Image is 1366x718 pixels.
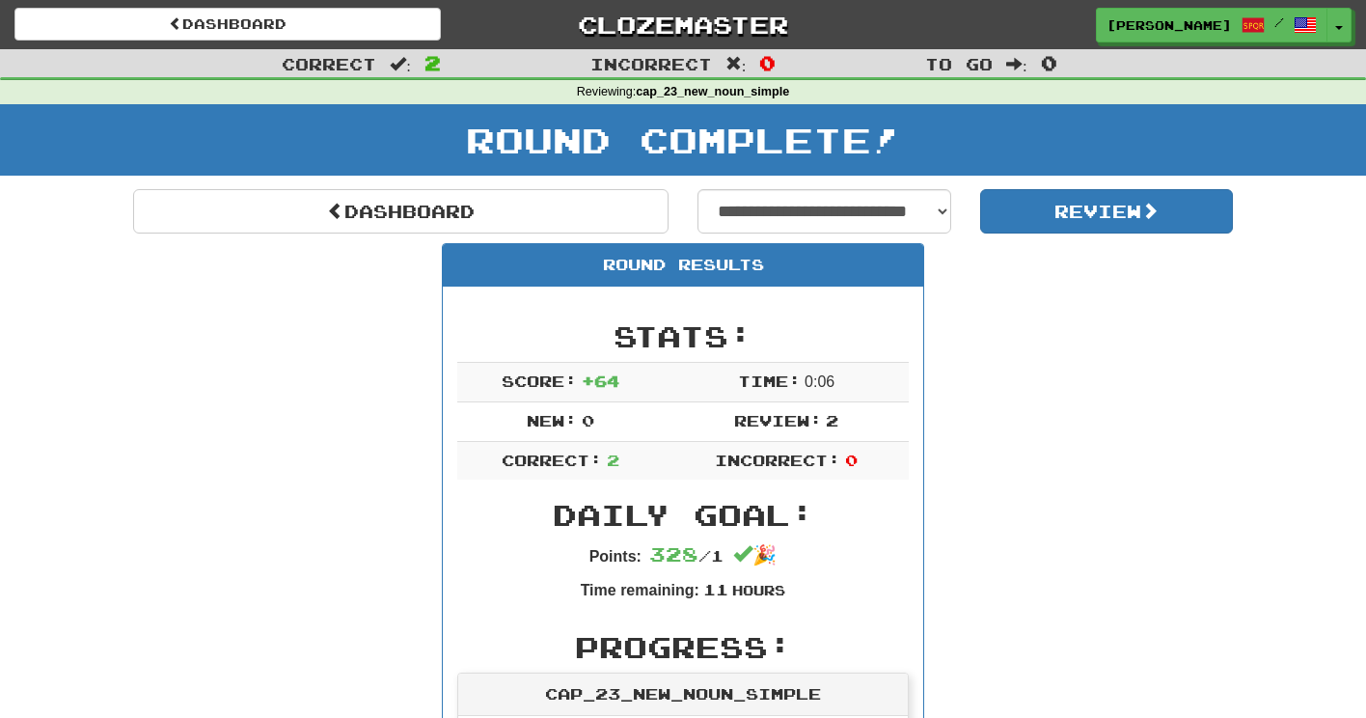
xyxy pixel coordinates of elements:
span: 🎉 [733,544,777,566]
span: : [390,56,411,72]
span: Time: [738,372,801,390]
span: 2 [607,451,619,469]
h2: Daily Goal: [457,499,909,531]
a: Dashboard [14,8,441,41]
span: / [1274,15,1284,29]
span: 2 [424,51,441,74]
span: Correct [282,54,376,73]
h2: Stats: [457,320,909,352]
span: Score: [502,372,577,390]
span: New: [527,411,577,429]
strong: Time remaining: [581,582,699,598]
span: 0 [1041,51,1057,74]
span: Incorrect: [715,451,840,469]
a: Dashboard [133,189,669,234]
span: 2 [826,411,838,429]
strong: Points: [589,548,642,565]
span: 0 : 0 6 [805,373,834,390]
span: To go [925,54,993,73]
span: Incorrect [590,54,712,73]
span: 11 [703,580,728,598]
div: cap_23_new_noun_simple [458,674,908,716]
a: [PERSON_NAME] / [1096,8,1327,42]
small: Hours [732,582,785,598]
h1: Round Complete! [7,121,1359,159]
span: 0 [759,51,776,74]
span: 0 [582,411,594,429]
span: : [1006,56,1027,72]
h2: Progress: [457,631,909,663]
span: 328 [649,542,698,566]
div: Round Results [443,244,923,287]
span: [PERSON_NAME] [1106,16,1232,34]
span: / 1 [649,546,724,565]
strong: cap_23_new_noun_simple [636,85,789,98]
a: Clozemaster [470,8,896,41]
span: : [725,56,747,72]
span: Correct: [502,451,602,469]
span: + 64 [582,372,619,390]
span: Review: [734,411,822,429]
span: 0 [845,451,858,469]
button: Review [980,189,1234,234]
